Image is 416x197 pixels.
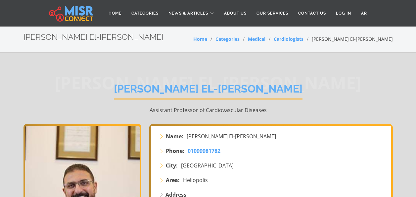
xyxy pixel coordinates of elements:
a: Categories [215,36,240,42]
h2: [PERSON_NAME] El-[PERSON_NAME] [23,33,163,42]
a: Categories [126,7,163,20]
a: 01099981782 [188,147,220,155]
span: [GEOGRAPHIC_DATA] [181,162,234,169]
a: Contact Us [293,7,331,20]
a: Medical [248,36,265,42]
a: AR [356,7,372,20]
span: News & Articles [168,10,208,16]
a: Home [193,36,207,42]
h1: [PERSON_NAME] El-[PERSON_NAME] [114,83,302,99]
strong: Area: [166,176,180,184]
a: Home [104,7,126,20]
a: News & Articles [163,7,219,20]
a: Cardiologists [274,36,303,42]
span: 01099981782 [188,147,220,155]
a: Our Services [252,7,293,20]
span: Heliopolis [183,176,208,184]
p: Assistant Professor of Cardiovascular Diseases [23,106,393,114]
strong: City: [166,162,178,169]
li: [PERSON_NAME] El-[PERSON_NAME] [303,35,393,42]
img: main.misr_connect [49,5,93,22]
strong: Phone: [166,147,184,155]
strong: Name: [166,132,183,140]
a: Log in [331,7,356,20]
span: [PERSON_NAME] El-[PERSON_NAME] [187,132,276,140]
a: About Us [219,7,252,20]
